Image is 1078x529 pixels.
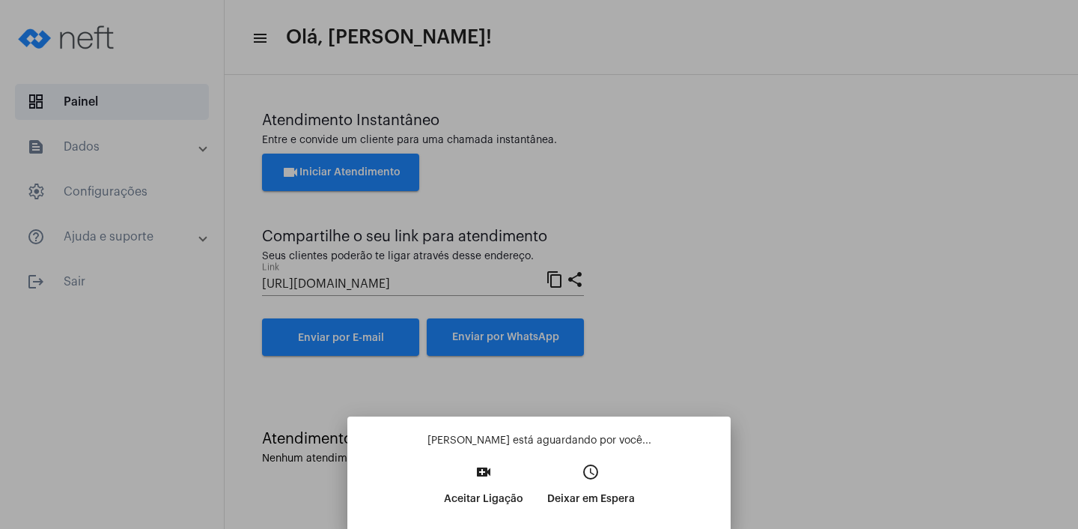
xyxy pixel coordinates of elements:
p: [PERSON_NAME] está aguardando por você... [359,433,719,448]
button: Deixar em Espera [535,459,647,523]
p: Deixar em Espera [547,486,635,513]
button: Aceitar Ligação [432,459,535,523]
mat-icon: video_call [475,463,493,481]
p: Aceitar Ligação [444,486,523,513]
mat-icon: access_time [582,463,600,481]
